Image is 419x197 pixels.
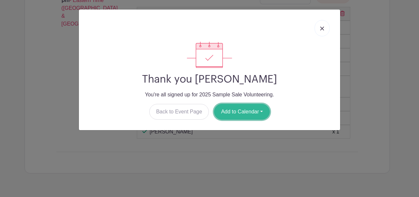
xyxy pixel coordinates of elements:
img: signup_complete-c468d5dda3e2740ee63a24cb0ba0d3ce5d8a4ecd24259e683200fb1569d990c8.svg [187,42,232,68]
button: Add to Calendar [214,104,270,120]
a: Back to Event Page [149,104,209,120]
img: close_button-5f87c8562297e5c2d7936805f587ecaba9071eb48480494691a3f1689db116b3.svg [320,27,324,30]
h2: Thank you [PERSON_NAME] [84,73,335,86]
p: You're all signed up for 2025 Sample Sale Volunteering. [84,91,335,99]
